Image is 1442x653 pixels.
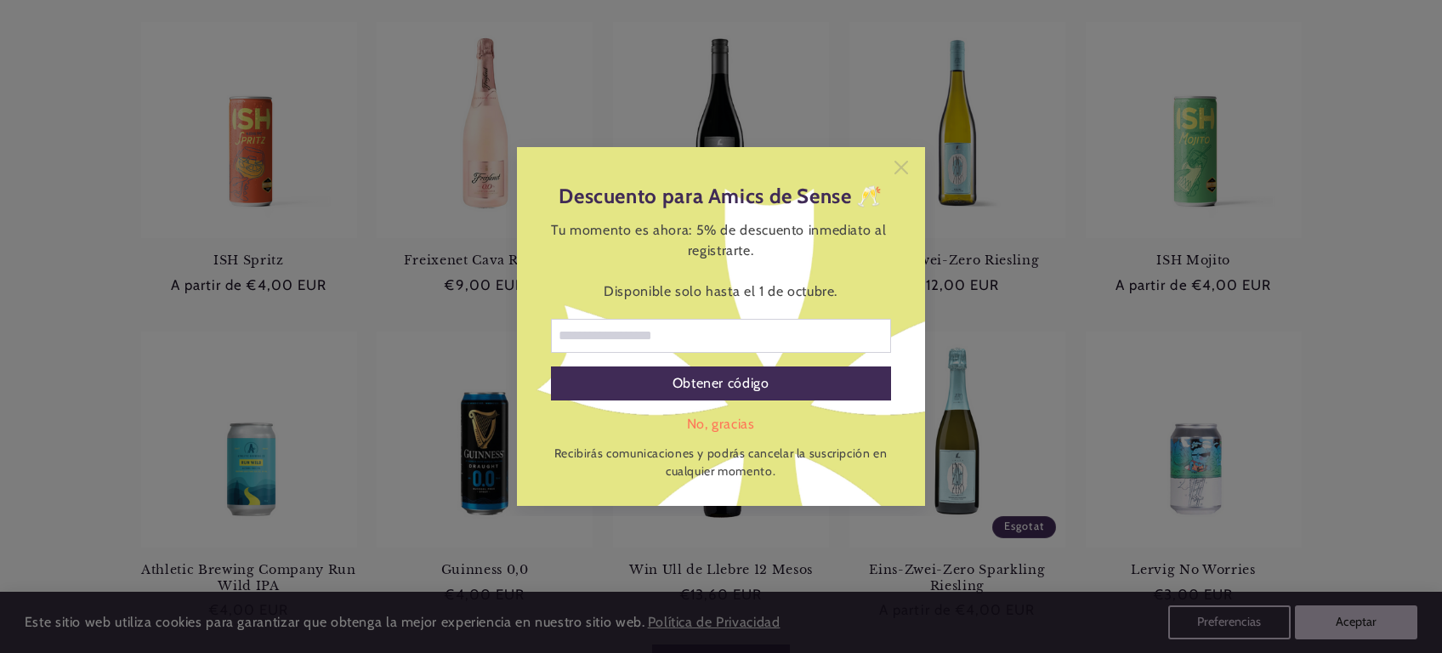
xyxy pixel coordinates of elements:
div: No, gracias [551,414,891,434]
div: Obtener código [673,366,769,400]
header: Descuento para Amics de Sense 🥂 [551,181,891,212]
div: Tu momento es ahora: 5% de descuento inmediato al registrarte. Disponible solo hasta el 1 de octu... [551,220,891,302]
p: Recibirás comunicaciones y podrás cancelar la suscripción en cualquier momento. [551,445,891,480]
input: Correo electrónico [551,319,891,353]
div: Obtener código [551,366,891,400]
